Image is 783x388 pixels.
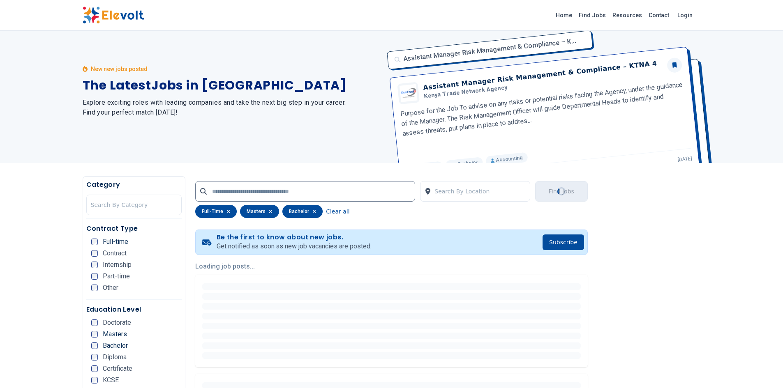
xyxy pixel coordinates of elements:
[91,354,98,360] input: Diploma
[83,7,144,24] img: Elevolt
[91,250,98,257] input: Contract
[556,186,566,197] div: Loading...
[535,181,588,202] button: Find JobsLoading...
[91,342,98,349] input: Bachelor
[103,239,128,245] span: Full-time
[91,377,98,383] input: KCSE
[91,262,98,268] input: Internship
[282,205,323,218] div: bachelor
[195,262,588,271] p: Loading job posts...
[83,78,382,93] h1: The Latest Jobs in [GEOGRAPHIC_DATA]
[86,305,182,315] h5: Education Level
[217,241,372,251] p: Get notified as soon as new job vacancies are posted.
[103,250,127,257] span: Contract
[552,9,575,22] a: Home
[742,349,783,388] iframe: Chat Widget
[575,9,609,22] a: Find Jobs
[103,331,127,337] span: Masters
[103,273,130,280] span: Part-time
[86,180,182,190] h5: Category
[103,285,118,291] span: Other
[103,319,131,326] span: Doctorate
[91,365,98,372] input: Certificate
[91,65,148,73] p: New new jobs posted
[672,7,698,23] a: Login
[195,205,237,218] div: full-time
[103,365,132,372] span: Certificate
[86,224,182,234] h5: Contract Type
[645,9,672,22] a: Contact
[103,262,132,268] span: Internship
[91,239,98,245] input: Full-time
[83,98,382,117] h2: Explore exciting roles with leading companies and take the next big step in your career. Find you...
[91,285,98,291] input: Other
[91,319,98,326] input: Doctorate
[326,205,349,218] button: Clear all
[103,377,119,383] span: KCSE
[103,342,128,349] span: Bachelor
[217,233,372,241] h4: Be the first to know about new jobs.
[103,354,127,360] span: Diploma
[240,205,279,218] div: masters
[609,9,645,22] a: Resources
[543,234,584,250] button: Subscribe
[91,273,98,280] input: Part-time
[91,331,98,337] input: Masters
